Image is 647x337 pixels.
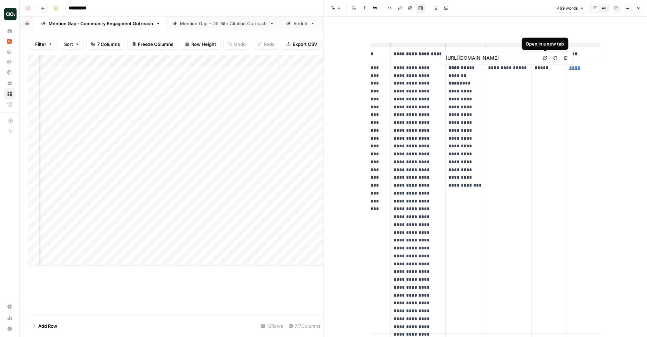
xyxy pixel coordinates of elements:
span: Freeze Columns [138,41,173,48]
a: Your Data [4,78,15,89]
button: 7 Columns [87,39,124,50]
div: 7/7 Columns [286,320,324,331]
button: Freeze Columns [127,39,178,50]
button: Row Height [181,39,221,50]
button: Redo [253,39,279,50]
a: Home [4,26,15,37]
span: Redo [264,41,275,48]
a: Reddit [280,17,321,30]
span: Filter [35,41,46,48]
button: Undo [223,39,250,50]
a: Settings [4,301,15,312]
a: Mention Gap - Off Site Citation Outreach [166,17,280,30]
div: 16 Rows [258,320,286,331]
button: Export CSV [282,39,322,50]
span: 499 words [557,5,578,11]
a: Browse [4,88,15,99]
a: Flightpath [4,99,15,110]
span: Row Height [191,41,216,48]
img: vi2t3f78ykj3o7zxmpdx6ktc445p [7,39,12,44]
button: Help + Support [4,323,15,334]
div: Reddit [294,20,307,27]
div: Mention Gap - Off Site Citation Outreach [180,20,267,27]
div: Mention Gap - Community Engagment Outreach [49,20,153,27]
span: Sort [64,41,73,48]
button: Filter [31,39,57,50]
a: Mention Gap - Community Engagment Outreach [35,17,166,30]
button: Sort [60,39,84,50]
span: Add Row [38,323,57,329]
a: Usage [4,312,15,323]
button: Add Row [28,320,61,331]
img: Dillon Test Logo [4,8,17,20]
span: Undo [234,41,246,48]
button: 499 words [554,4,587,13]
button: Workspace: Dillon Test [4,6,15,23]
span: Export CSV [293,41,317,48]
span: 7 Columns [97,41,120,48]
